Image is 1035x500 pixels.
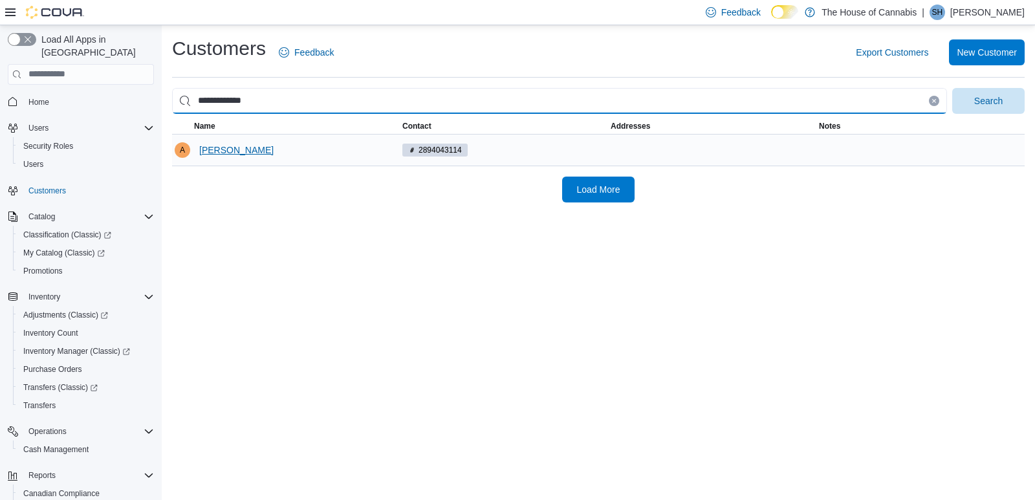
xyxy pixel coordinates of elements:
[13,324,159,342] button: Inventory Count
[18,398,61,413] a: Transfers
[18,227,116,243] a: Classification (Classic)
[23,289,65,305] button: Inventory
[23,159,43,169] span: Users
[3,208,159,226] button: Catalog
[18,245,154,261] span: My Catalog (Classic)
[180,142,185,158] span: A
[822,5,917,20] p: The House of Cannabis
[856,46,928,59] span: Export Customers
[13,155,159,173] button: Users
[23,382,98,393] span: Transfers (Classic)
[23,468,154,483] span: Reports
[18,442,154,457] span: Cash Management
[18,398,154,413] span: Transfers
[3,466,159,484] button: Reports
[199,144,274,157] span: [PERSON_NAME]
[23,230,111,240] span: Classification (Classic)
[13,440,159,459] button: Cash Management
[23,488,100,499] span: Canadian Compliance
[23,424,72,439] button: Operations
[194,121,215,131] span: Name
[721,6,761,19] span: Feedback
[23,468,61,483] button: Reports
[974,94,1003,107] span: Search
[36,33,154,59] span: Load All Apps in [GEOGRAPHIC_DATA]
[950,5,1025,20] p: [PERSON_NAME]
[18,307,154,323] span: Adjustments (Classic)
[932,5,943,20] span: SH
[3,422,159,440] button: Operations
[23,444,89,455] span: Cash Management
[18,380,154,395] span: Transfers (Classic)
[922,5,924,20] p: |
[23,209,154,224] span: Catalog
[13,342,159,360] a: Inventory Manager (Classic)
[28,292,60,302] span: Inventory
[402,144,468,157] span: 2894043114
[952,88,1025,114] button: Search
[23,182,154,199] span: Customers
[929,96,939,106] button: Clear input
[18,380,103,395] a: Transfers (Classic)
[771,5,798,19] input: Dark Mode
[18,325,83,341] a: Inventory Count
[23,183,71,199] a: Customers
[18,263,154,279] span: Promotions
[819,121,840,131] span: Notes
[3,288,159,306] button: Inventory
[851,39,933,65] button: Export Customers
[13,244,159,262] a: My Catalog (Classic)
[23,120,154,136] span: Users
[23,328,78,338] span: Inventory Count
[419,144,462,156] span: 2894043114
[23,424,154,439] span: Operations
[18,138,154,154] span: Security Roles
[23,400,56,411] span: Transfers
[3,181,159,200] button: Customers
[402,121,431,131] span: Contact
[23,289,154,305] span: Inventory
[577,183,620,196] span: Load More
[294,46,334,59] span: Feedback
[13,137,159,155] button: Security Roles
[18,343,135,359] a: Inventory Manager (Classic)
[172,36,266,61] h1: Customers
[18,362,87,377] a: Purchase Orders
[28,470,56,481] span: Reports
[18,138,78,154] a: Security Roles
[957,46,1017,59] span: New Customer
[28,212,55,222] span: Catalog
[23,94,54,110] a: Home
[23,209,60,224] button: Catalog
[23,266,63,276] span: Promotions
[3,119,159,137] button: Users
[18,157,154,172] span: Users
[23,120,54,136] button: Users
[949,39,1025,65] button: New Customer
[611,121,650,131] span: Addresses
[18,343,154,359] span: Inventory Manager (Classic)
[18,442,94,457] a: Cash Management
[28,186,66,196] span: Customers
[18,263,68,279] a: Promotions
[18,325,154,341] span: Inventory Count
[175,142,190,158] div: Abigail
[13,378,159,397] a: Transfers (Classic)
[23,346,130,356] span: Inventory Manager (Classic)
[28,123,49,133] span: Users
[23,248,105,258] span: My Catalog (Classic)
[18,362,154,377] span: Purchase Orders
[13,262,159,280] button: Promotions
[28,97,49,107] span: Home
[23,364,82,375] span: Purchase Orders
[26,6,84,19] img: Cova
[28,426,67,437] span: Operations
[930,5,945,20] div: Sam Hilchie
[23,94,154,110] span: Home
[13,397,159,415] button: Transfers
[194,137,279,163] button: [PERSON_NAME]
[18,227,154,243] span: Classification (Classic)
[274,39,339,65] a: Feedback
[18,157,49,172] a: Users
